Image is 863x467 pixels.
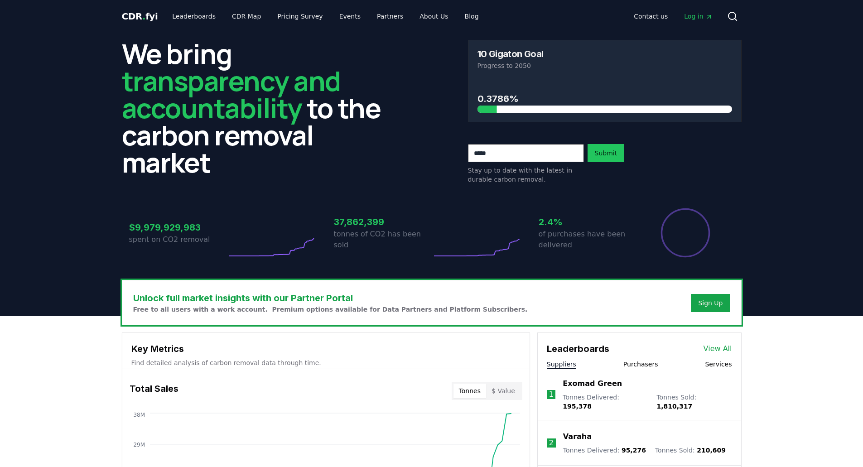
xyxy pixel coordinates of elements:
a: CDR.fyi [122,10,158,23]
a: Leaderboards [165,8,223,24]
a: Contact us [627,8,675,24]
a: Varaha [563,431,592,442]
a: Blog [458,8,486,24]
h3: $9,979,929,983 [129,221,227,234]
span: . [142,11,145,22]
button: Submit [588,144,625,162]
button: Purchasers [623,360,658,369]
p: Tonnes Delivered : [563,446,646,455]
p: 1 [549,389,553,400]
button: Tonnes [453,384,486,398]
span: 195,378 [563,403,592,410]
a: Pricing Survey [270,8,330,24]
h3: Total Sales [130,382,178,400]
p: Tonnes Delivered : [563,393,647,411]
h3: 0.3786% [477,92,732,106]
span: 95,276 [622,447,646,454]
a: Events [332,8,368,24]
p: tonnes of CO2 has been sold [334,229,432,250]
p: 2 [549,438,554,448]
a: Log in [677,8,719,24]
p: Tonnes Sold : [656,393,732,411]
span: 210,609 [697,447,726,454]
h3: Key Metrics [131,342,521,356]
a: Exomad Green [563,378,622,389]
span: transparency and accountability [122,62,341,126]
h3: 2.4% [539,215,636,229]
button: Services [705,360,732,369]
p: Find detailed analysis of carbon removal data through time. [131,358,521,367]
a: CDR Map [225,8,268,24]
span: Log in [684,12,712,21]
span: CDR fyi [122,11,158,22]
span: 1,810,317 [656,403,692,410]
p: of purchases have been delivered [539,229,636,250]
p: Tonnes Sold : [655,446,726,455]
div: Percentage of sales delivered [660,207,711,258]
a: About Us [412,8,455,24]
nav: Main [627,8,719,24]
a: View All [704,343,732,354]
tspan: 38M [133,412,145,418]
h3: 10 Gigaton Goal [477,49,544,58]
p: Free to all users with a work account. Premium options available for Data Partners and Platform S... [133,305,528,314]
h3: Leaderboards [547,342,609,356]
tspan: 29M [133,442,145,448]
p: Progress to 2050 [477,61,732,70]
button: $ Value [486,384,521,398]
button: Suppliers [547,360,576,369]
a: Partners [370,8,410,24]
h2: We bring to the carbon removal market [122,40,395,176]
p: Stay up to date with the latest in durable carbon removal. [468,166,584,184]
button: Sign Up [691,294,730,312]
h3: 37,862,399 [334,215,432,229]
h3: Unlock full market insights with our Partner Portal [133,291,528,305]
nav: Main [165,8,486,24]
a: Sign Up [698,298,723,308]
p: spent on CO2 removal [129,234,227,245]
